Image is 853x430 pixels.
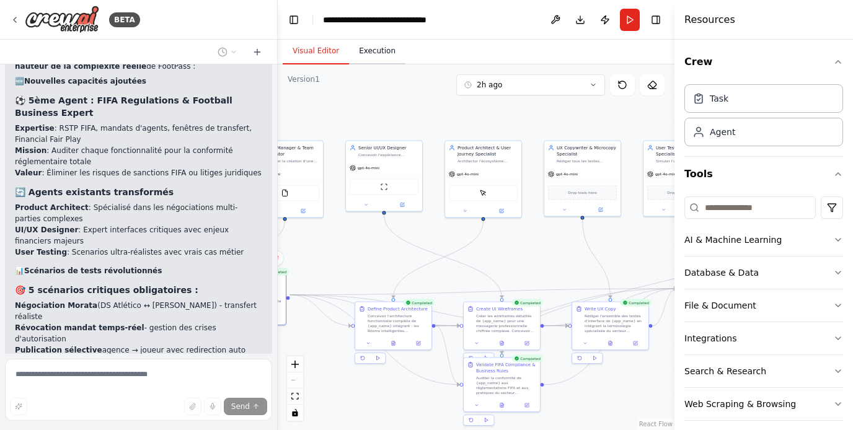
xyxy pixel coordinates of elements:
div: Auditer la conformité de {app_name} aux réglementations FIFA et aux pratiques du secteur {industr... [476,375,536,395]
g: Edge from c3cf48a4-a090-461a-962f-513534084062 to 5a5963dd-b2eb-4443-a3b2-e7271bf43459 [544,286,677,329]
button: Open in side panel [516,401,537,409]
button: View output [488,401,515,409]
button: Switch to previous chat [213,45,242,59]
div: CompletedCoordinate Mockup CreationAnalyser les spécifications complexes de {app_name}, une messa... [209,271,286,342]
div: UX Copywriter & Microcopy Specialist [557,145,617,157]
button: Integrations [684,322,843,354]
button: Open in side panel [484,208,519,215]
div: Version 1 [288,74,320,84]
div: User Testing & Usability Specialist [656,145,716,157]
button: Open in side panel [625,340,646,347]
span: 2h ago [477,80,502,90]
button: Tools [684,157,843,191]
li: agence → joueur avec redirection auto [15,344,262,356]
div: AI & Machine Learning [684,234,782,246]
div: User Testing & Usability SpecialistSimuler l'utilisation de {app_name} selon les 4 profils utilis... [643,141,720,217]
div: Create UI Wireframes [476,306,523,312]
div: Search & Research [684,365,766,377]
button: Start a new chat [247,45,267,59]
g: Edge from 2863a051-a8f8-4067-ae0e-88f766272e14 to c3cf48a4-a090-461a-962f-513534084062 [381,215,505,299]
span: Send [231,401,250,411]
li: : Spécialisé dans les négociations multi-parties complexes [15,202,262,224]
button: Hide right sidebar [647,11,665,29]
div: Product Manager & Team Coordinator [259,145,319,157]
button: toggle interactivity [287,405,303,421]
div: CompletedWrite UX CopyRédiger l'ensemble des textes d'interface de {app_name} en intégrant la ter... [572,302,649,367]
button: Send [224,398,267,415]
div: UX Copywriter & Microcopy SpecialistRédiger tous les textes d'interface de {app_name} pour une me... [544,141,621,217]
li: : RSTP FIFA, mandats d'agents, fenêtres de transfert, Financial Fair Play [15,123,262,145]
div: Crew [684,79,843,156]
div: Validate FIFA Compliance & Business Rules [476,362,536,374]
div: Architector l'écosystème complet de {app_name} en modélisant les interactions complexes entre les... [457,159,518,164]
button: Execution [349,38,405,64]
strong: Révocation mandat temps-réel [15,323,144,332]
button: Improve this prompt [10,398,27,415]
strong: Nouvelles capacités ajoutées [24,77,146,86]
strong: Mission [15,146,46,155]
li: : Scenarios ultra-réalistes avec vrais cas métier [15,247,262,258]
li: (DS Atlético ↔ [PERSON_NAME]) - transfert réaliste [15,300,262,322]
button: Open in side panel [286,208,321,215]
div: Product Manager & Team CoordinatorCoordonner la création d'une maquette complète de {app_name}, u... [246,141,324,218]
div: Web Scraping & Browsing [684,398,796,410]
button: File & Document [684,289,843,322]
div: Créer les wireframes détaillés de {app_name} pour une messagerie professionnelle chiffrée complex... [476,314,536,333]
h2: 📊 [15,265,262,276]
button: Database & Data [684,257,843,289]
div: CompletedValidate FIFA Compliance & Business RulesAuditer la conformité de {app_name} aux régleme... [463,358,541,429]
div: Rédiger tous les textes d'interface de {app_name} pour une messagerie professionnelle chiffrée dé... [557,159,617,164]
span: gpt-4o-mini [457,172,479,177]
g: Edge from 90901dca-74bf-4bca-a56b-81ddfdb704c2 to 5a5963dd-b2eb-4443-a3b2-e7271bf43459 [436,286,677,329]
img: ScrapeWebsiteTool [381,183,388,191]
img: Logo [25,6,99,33]
div: CompletedDefine Product ArchitectureConcevoir l'architecture fonctionnelle complète de {app_name}... [355,302,432,367]
li: : Éliminer les risques de sanctions FIFA ou litiges juridiques [15,167,262,178]
g: Edge from c3ee6aad-1db7-45d7-b4d0-61788262fad2 to 90901dca-74bf-4bca-a56b-81ddfdb704c2 [290,292,351,329]
button: Open in side panel [583,206,619,214]
div: Define Product Architecture [368,306,428,312]
div: Database & Data [684,266,759,279]
strong: ⚽ 5ème Agent : FIFA Regulations & Football Business Expert [15,95,232,118]
div: Coordonner la création d'une maquette complète de {app_name}, une messagerie professionnelle chif... [259,159,319,164]
a: React Flow attribution [639,421,673,428]
span: gpt-4o-mini [655,172,677,177]
span: gpt-4o-mini [259,172,280,177]
img: ScrapeElementFromWebsiteTool [480,190,487,197]
strong: Valeur [15,169,42,177]
div: Product Architect & User Journey Specialist [457,145,518,157]
div: Agent [710,126,735,138]
div: Completed [620,299,652,307]
button: Visual Editor [283,38,349,64]
strong: Négociation Morata [15,301,97,310]
div: Integrations [684,332,736,344]
span: gpt-4o-mini [556,172,578,177]
button: View output [380,340,406,347]
div: Write UX Copy [585,306,616,312]
button: View output [488,340,515,347]
div: Task [710,92,728,105]
strong: Expertise [15,124,55,133]
div: Simuler l'utilisation de {app_name} selon les 4 profils utilisateur spécialisés du secteur {indus... [656,159,716,164]
h4: Resources [684,12,735,27]
button: zoom in [287,356,303,372]
button: Search & Research [684,355,843,387]
div: Completed [511,299,543,307]
img: FileReadTool [281,190,289,197]
strong: UI/UX Designer [15,226,78,234]
button: Click to speak your automation idea [204,398,221,415]
strong: Scénarios de tests révolutionnés [24,266,162,275]
button: Upload files [184,398,201,415]
div: Product Architect & User Journey SpecialistArchitector l'écosystème complet de {app_name} en modé... [444,141,522,218]
strong: 🎯 5 scénarios critiques obligatoires : [15,285,198,295]
div: BETA [109,12,140,27]
div: Completed [511,355,543,362]
g: Edge from c08d3fa2-730b-4631-bba2-a36225ae9d8f to 5a5963dd-b2eb-4443-a3b2-e7271bf43459 [544,286,677,388]
button: Open in side panel [408,340,429,347]
button: AI & Machine Learning [684,224,843,256]
g: Edge from 3895f4e4-3fa7-448b-961d-07ea7b37e7cd to c762a76d-2668-4a75-9433-00f6a3d2a0ea [580,220,614,299]
div: Concevoir l'expérience utilisateur de {app_name} en créant des interfaces hautement sécurisées ad... [358,152,418,157]
span: gpt-4o-mini [358,165,379,170]
button: Hide left sidebar [285,11,303,29]
button: Open in side panel [516,340,537,347]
